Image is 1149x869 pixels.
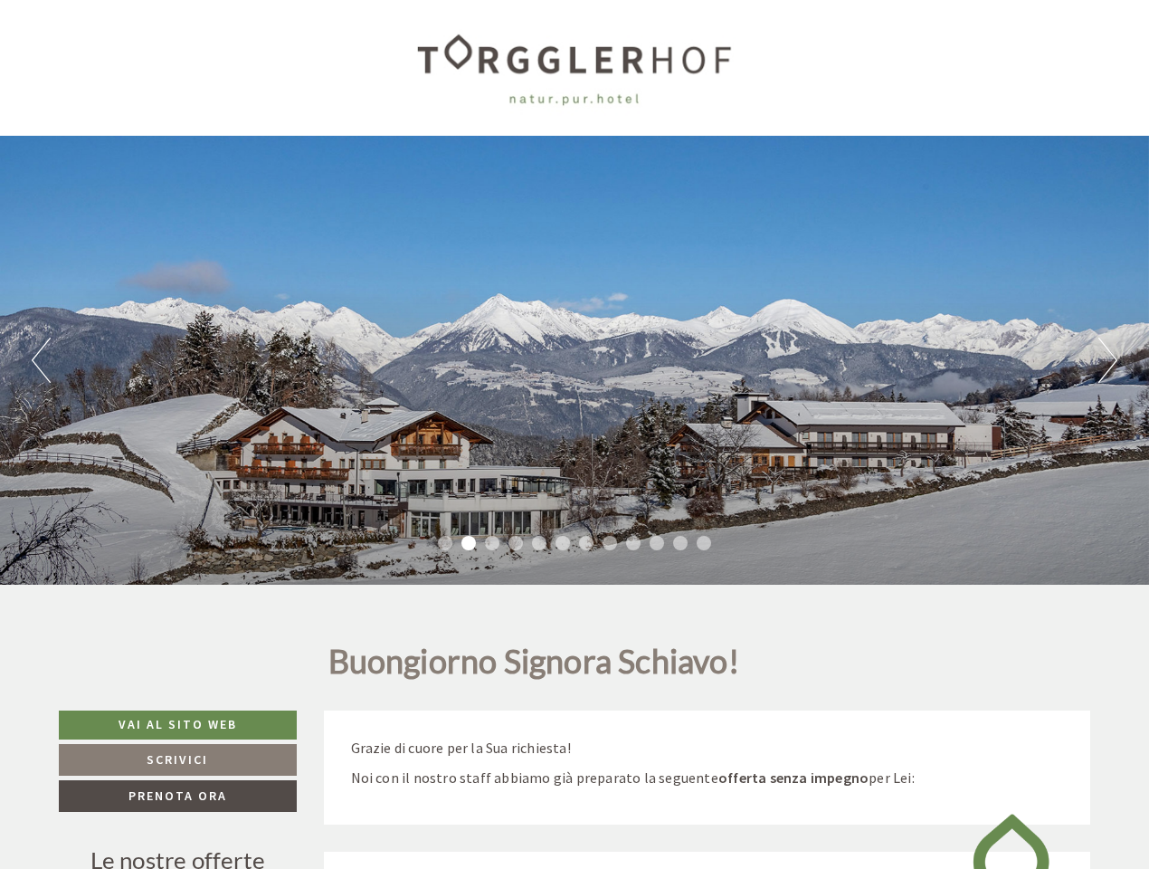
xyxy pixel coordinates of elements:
a: Scrivici [59,744,297,776]
button: Next [1098,338,1117,383]
h1: Buongiorno Signora Schiavo! [328,644,739,689]
p: Grazie di cuore per la Sua richiesta! [351,738,1064,759]
strong: offerta senza impegno [718,769,869,787]
button: Previous [32,338,51,383]
a: Vai al sito web [59,711,297,740]
a: Prenota ora [59,780,297,812]
p: Noi con il nostro staff abbiamo già preparato la seguente per Lei: [351,768,1064,788]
